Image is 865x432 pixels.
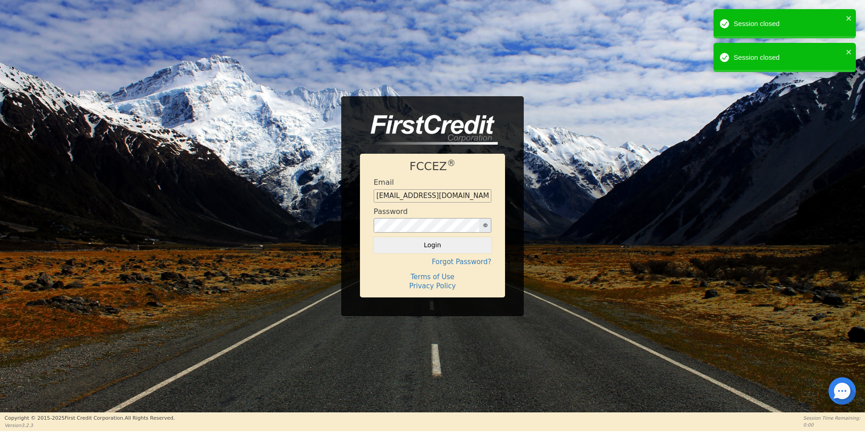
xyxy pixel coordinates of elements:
h4: Privacy Policy [374,282,491,290]
h4: Terms of Use [374,273,491,281]
p: Version 3.2.3 [5,422,175,429]
p: Copyright © 2015- 2025 First Credit Corporation. [5,415,175,422]
p: 0:00 [803,422,860,428]
input: password [374,218,479,233]
button: close [846,13,852,23]
h4: Password [374,207,408,216]
button: Login [374,237,491,253]
div: Session closed [734,52,843,63]
div: Session closed [734,19,843,29]
h4: Email [374,178,394,187]
p: Session Time Remaining: [803,415,860,422]
button: close [846,47,852,57]
h4: Forgot Password? [374,258,491,266]
span: All Rights Reserved. [125,415,175,421]
input: Enter email [374,189,491,203]
h1: FCCEZ [374,160,491,173]
sup: ® [447,158,456,168]
img: logo-CMu_cnol.png [360,115,498,145]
